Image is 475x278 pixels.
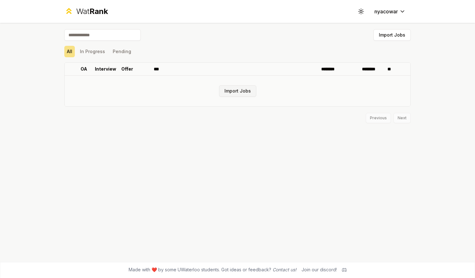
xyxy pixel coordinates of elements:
[64,6,108,17] a: WatRank
[76,6,108,17] div: Wat
[374,8,398,15] span: nyacowar
[95,66,116,72] p: Interview
[77,46,108,57] button: In Progress
[369,6,411,17] button: nyacowar
[64,46,75,57] button: All
[89,7,108,16] span: Rank
[273,267,296,272] a: Contact us!
[81,66,87,72] p: OA
[373,29,411,41] button: Import Jobs
[219,85,256,97] button: Import Jobs
[129,267,296,273] span: Made with ❤️ by some UWaterloo students. Got ideas or feedback?
[110,46,134,57] button: Pending
[121,66,133,72] p: Offer
[301,267,337,273] div: Join our discord!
